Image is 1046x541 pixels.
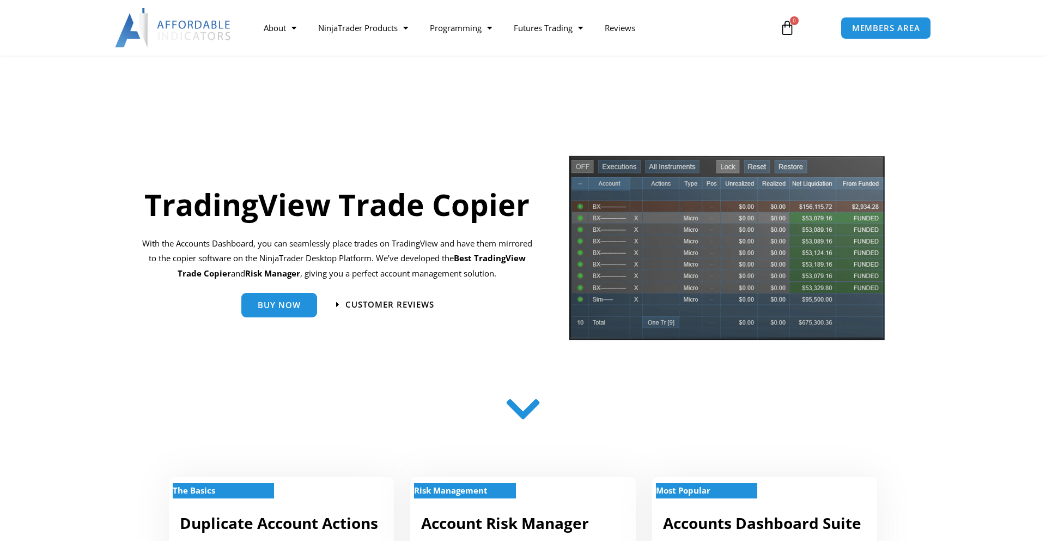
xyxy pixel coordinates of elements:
strong: The Basics [173,485,215,496]
span: Buy Now [258,301,301,309]
strong: Most Popular [656,485,710,496]
nav: Menu [253,15,767,40]
a: Buy Now [241,293,317,317]
a: MEMBERS AREA [841,17,932,39]
a: Programming [419,15,503,40]
img: LogoAI | Affordable Indicators – NinjaTrader [115,8,232,47]
a: 0 [763,12,811,44]
h1: TradingView Trade Copier [139,183,535,225]
a: NinjaTrader Products [307,15,419,40]
a: Reviews [594,15,646,40]
strong: Risk Management [414,485,488,496]
a: About [253,15,307,40]
a: Futures Trading [503,15,594,40]
a: Accounts Dashboard Suite [663,513,861,533]
p: With the Accounts Dashboard, you can seamlessly place trades on TradingView and have them mirrore... [139,236,535,282]
a: Duplicate Account Actions [180,513,378,533]
a: Customer Reviews [336,300,434,309]
img: tradecopier | Affordable Indicators – NinjaTrader [568,154,886,349]
span: Customer Reviews [345,300,434,309]
span: 0 [790,16,799,25]
strong: Risk Manager [245,268,300,279]
a: Account Risk Manager [421,513,589,533]
span: MEMBERS AREA [852,24,920,32]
